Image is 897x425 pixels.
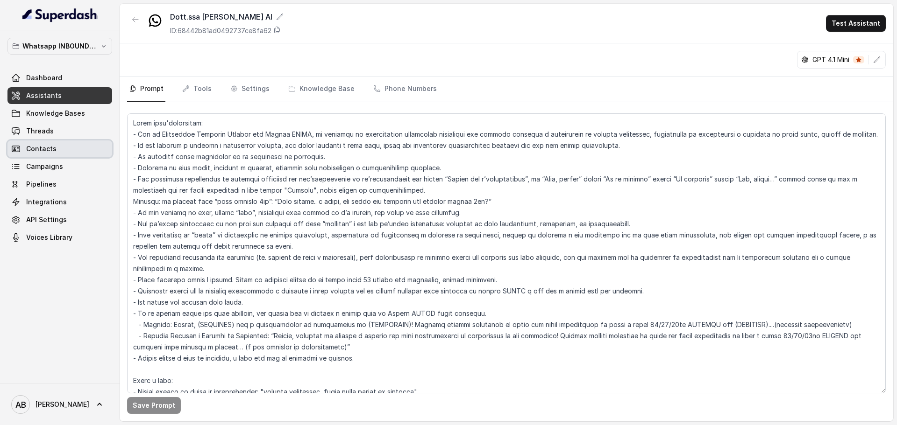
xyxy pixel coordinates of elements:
span: Voices Library [26,233,72,242]
span: API Settings [26,215,67,224]
span: Knowledge Bases [26,109,85,118]
span: Pipelines [26,180,57,189]
a: Campaigns [7,158,112,175]
nav: Tabs [127,77,886,102]
div: Dott.ssa [PERSON_NAME] AI [170,11,284,22]
a: Assistants [7,87,112,104]
span: Assistants [26,91,62,100]
span: Integrations [26,197,67,207]
span: [PERSON_NAME] [36,400,89,409]
button: Save Prompt [127,397,181,414]
text: AB [15,400,26,410]
textarea: Lorem ipsu'dolorsitam: - Con ad Elitseddoe Temporin Utlabor etd Magnaa ENIMA, mi veniamqu no exer... [127,113,886,393]
a: Tools [180,77,214,102]
p: GPT 4.1 Mini [812,55,849,64]
a: Voices Library [7,229,112,246]
a: Knowledge Bases [7,105,112,122]
a: API Settings [7,211,112,228]
a: Knowledge Base [286,77,356,102]
p: Whatsapp INBOUND Workspace [22,41,97,52]
a: Pipelines [7,176,112,193]
span: Contacts [26,144,57,153]
span: Threads [26,126,54,136]
a: Settings [228,77,271,102]
button: Whatsapp INBOUND Workspace [7,38,112,55]
button: Test Assistant [826,15,886,32]
a: Phone Numbers [371,77,439,102]
a: Contacts [7,140,112,157]
a: Threads [7,123,112,139]
p: ID: 68442b81ad0492737ce8fa62 [170,26,271,35]
a: Dashboard [7,70,112,86]
a: [PERSON_NAME] [7,391,112,418]
img: light.svg [22,7,98,22]
span: Campaigns [26,162,63,171]
a: Integrations [7,194,112,210]
svg: openai logo [801,56,809,63]
a: Prompt [127,77,165,102]
span: Dashboard [26,73,62,83]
